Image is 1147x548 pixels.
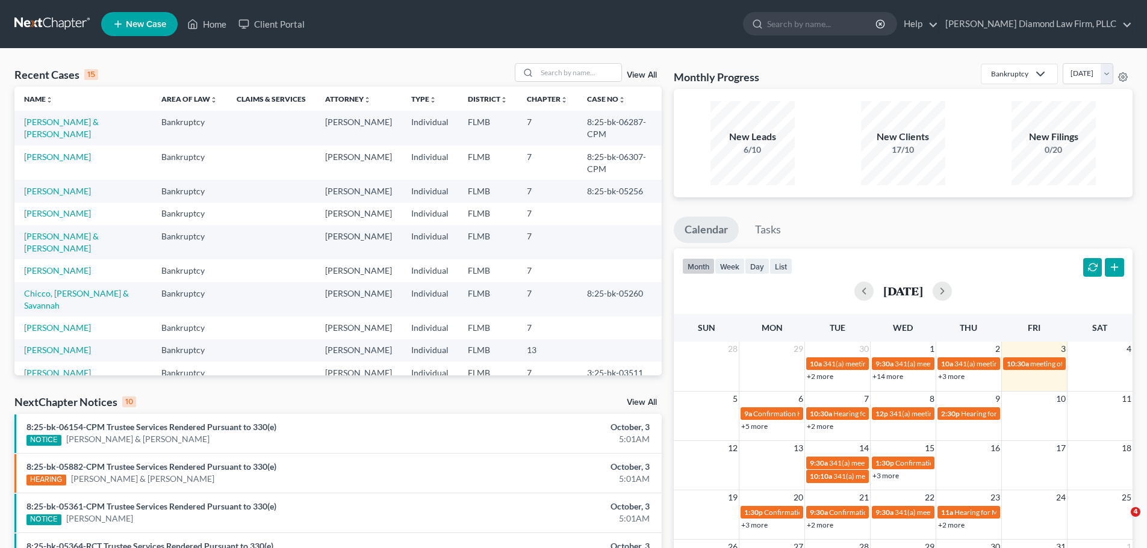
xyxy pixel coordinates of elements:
[618,96,626,103] i: unfold_more
[14,395,136,409] div: NextChapter Notices
[833,472,950,481] span: 341(a) meeting for [PERSON_NAME]
[833,409,991,418] span: Hearing for [PERSON_NAME] & [PERSON_NAME]
[517,282,577,316] td: 7
[450,500,650,513] div: October, 3
[895,508,1011,517] span: 341(a) meeting for [PERSON_NAME]
[1121,441,1133,455] span: 18
[810,472,832,481] span: 10:10a
[858,441,870,455] span: 14
[954,508,1113,517] span: Hearing for Mirror Trading International (PTY) Ltd.
[24,322,91,333] a: [PERSON_NAME]
[458,362,517,384] td: FLMB
[769,258,792,274] button: list
[152,282,227,316] td: Bankruptcy
[411,94,437,103] a: Typeunfold_more
[994,392,1001,406] span: 9
[458,203,517,225] td: FLMB
[1055,441,1067,455] span: 17
[24,186,91,196] a: [PERSON_NAME]
[316,362,402,384] td: [PERSON_NAME]
[517,316,577,339] td: 7
[24,368,91,378] a: [PERSON_NAME]
[517,111,577,145] td: 7
[232,13,311,35] a: Client Portal
[450,433,650,445] div: 5:01AM
[152,259,227,282] td: Bankruptcy
[24,152,91,162] a: [PERSON_NAME]
[715,258,745,274] button: week
[458,225,517,259] td: FLMB
[810,508,828,517] span: 9:30a
[450,461,650,473] div: October, 3
[152,316,227,339] td: Bankruptcy
[895,458,1032,467] span: Confirmation hearing for [PERSON_NAME]
[928,392,936,406] span: 8
[227,87,316,111] th: Claims & Services
[994,342,1001,356] span: 2
[26,475,66,485] div: HEARING
[26,422,276,432] a: 8:25-bk-06154-CPM Trustee Services Rendered Pursuant to 330(e)
[450,513,650,525] div: 5:01AM
[764,508,901,517] span: Confirmation hearing for [PERSON_NAME]
[875,508,894,517] span: 9:30a
[810,458,828,467] span: 9:30a
[875,409,888,418] span: 12p
[561,96,568,103] i: unfold_more
[861,144,945,156] div: 17/10
[517,225,577,259] td: 7
[830,322,845,333] span: Tue
[807,520,833,529] a: +2 more
[458,180,517,202] td: FLMB
[316,180,402,202] td: [PERSON_NAME]
[991,69,1028,79] div: Bankruptcy
[26,435,61,446] div: NOTICE
[402,180,458,202] td: Individual
[858,342,870,356] span: 30
[872,471,899,480] a: +3 more
[1092,322,1107,333] span: Sat
[450,421,650,433] div: October, 3
[517,259,577,282] td: 7
[71,473,214,485] a: [PERSON_NAME] & [PERSON_NAME]
[898,13,938,35] a: Help
[889,409,1006,418] span: 341(a) meeting for [PERSON_NAME]
[924,441,936,455] span: 15
[316,203,402,225] td: [PERSON_NAME]
[587,94,626,103] a: Case Nounfold_more
[938,372,965,381] a: +3 more
[450,473,650,485] div: 5:01AM
[316,225,402,259] td: [PERSON_NAME]
[627,71,657,79] a: View All
[181,13,232,35] a: Home
[792,342,804,356] span: 29
[527,94,568,103] a: Chapterunfold_more
[1060,342,1067,356] span: 3
[152,225,227,259] td: Bankruptcy
[210,96,217,103] i: unfold_more
[861,130,945,144] div: New Clients
[792,441,804,455] span: 13
[883,285,923,297] h2: [DATE]
[741,422,768,431] a: +5 more
[458,259,517,282] td: FLMB
[829,508,966,517] span: Confirmation hearing for [PERSON_NAME]
[1121,490,1133,505] span: 25
[928,342,936,356] span: 1
[402,111,458,145] td: Individual
[122,396,136,407] div: 10
[24,288,129,310] a: Chicco, [PERSON_NAME] & Savannah
[24,345,91,355] a: [PERSON_NAME]
[24,208,91,218] a: [PERSON_NAME]
[698,322,715,333] span: Sun
[744,409,752,418] span: 9a
[924,490,936,505] span: 22
[152,203,227,225] td: Bankruptcy
[152,339,227,362] td: Bankruptcy
[895,359,1011,368] span: 341(a) meeting for [PERSON_NAME]
[46,96,53,103] i: unfold_more
[682,258,715,274] button: month
[26,501,276,511] a: 8:25-bk-05361-CPM Trustee Services Rendered Pursuant to 330(e)
[727,342,739,356] span: 28
[517,146,577,180] td: 7
[517,203,577,225] td: 7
